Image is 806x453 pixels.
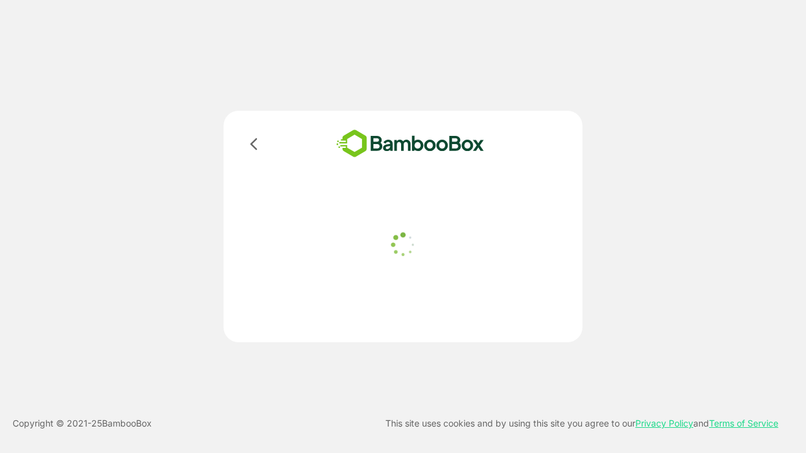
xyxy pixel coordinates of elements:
p: This site uses cookies and by using this site you agree to our and [385,416,778,431]
a: Privacy Policy [635,418,693,428]
p: Copyright © 2021- 25 BambooBox [13,416,152,431]
a: Terms of Service [709,418,778,428]
img: bamboobox [318,126,502,162]
img: loader [387,229,419,260]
